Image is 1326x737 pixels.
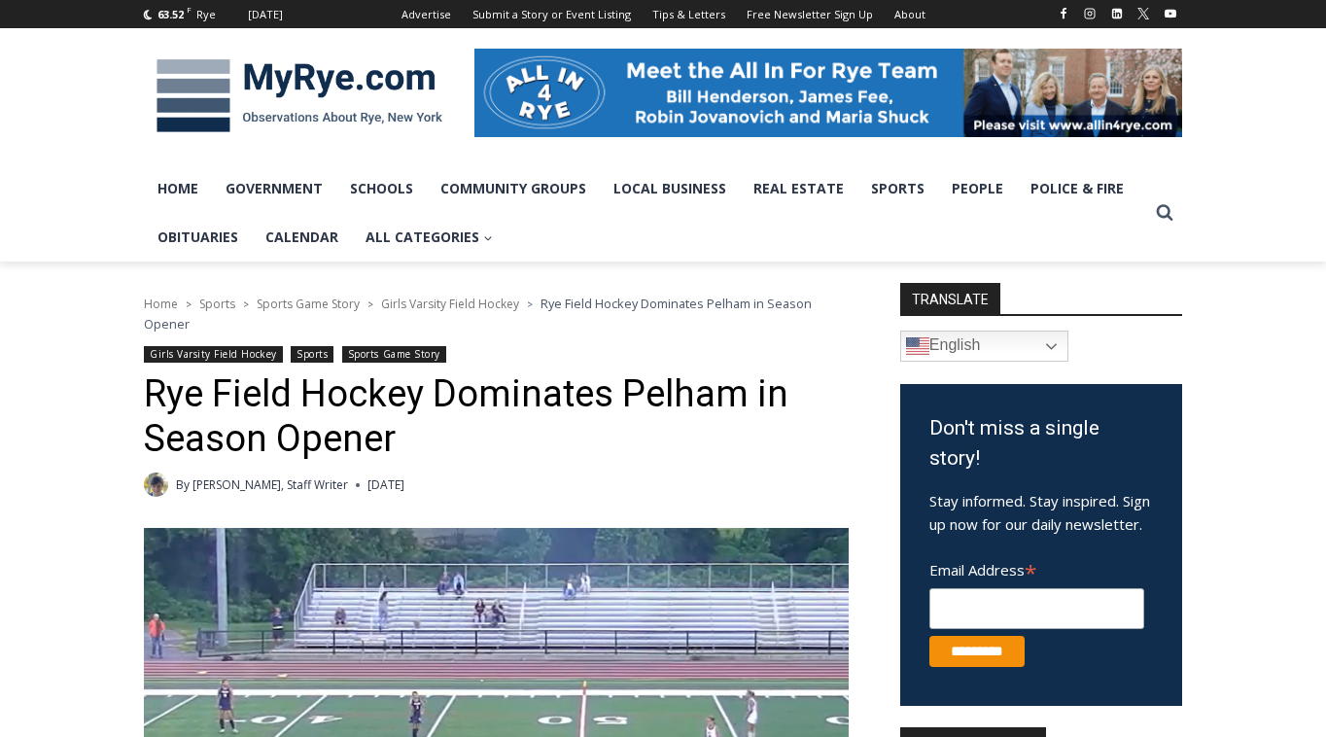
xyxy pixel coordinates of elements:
a: Sports [199,296,235,312]
img: en [906,334,929,358]
a: Schools [336,164,427,213]
span: All Categories [366,227,493,248]
span: > [367,298,373,311]
a: All Categories [352,213,506,262]
a: People [938,164,1017,213]
a: Government [212,164,336,213]
a: Calendar [252,213,352,262]
div: Rye [196,6,216,23]
a: Community Groups [427,164,600,213]
img: (PHOTO: MyRye.com 2024 Head Intern, Editor and now Staff Writer Charlie Morris. Contributed.)Char... [144,473,168,497]
a: Home [144,164,212,213]
label: Email Address [929,550,1144,585]
a: Girls Varsity Field Hockey [144,346,283,363]
a: Girls Varsity Field Hockey [381,296,519,312]
time: [DATE] [367,475,404,494]
nav: Primary Navigation [144,164,1147,263]
a: [PERSON_NAME], Staff Writer [192,476,348,493]
div: [DATE] [248,6,283,23]
span: > [186,298,192,311]
a: Linkedin [1105,2,1129,25]
a: Real Estate [740,164,857,213]
a: Facebook [1052,2,1075,25]
h1: Rye Field Hockey Dominates Pelham in Season Opener [144,372,849,461]
img: MyRye.com [144,46,455,147]
a: Author image [144,473,168,497]
a: Sports Game Story [342,346,446,363]
a: English [900,331,1068,362]
a: Obituaries [144,213,252,262]
button: View Search Form [1147,195,1182,230]
span: By [176,475,190,494]
span: 63.52 [157,7,184,21]
h3: Don't miss a single story! [929,413,1153,474]
img: All in for Rye [474,49,1182,136]
span: F [187,4,192,15]
a: Local Business [600,164,740,213]
a: X [1132,2,1155,25]
span: > [243,298,249,311]
a: Home [144,296,178,312]
span: Rye Field Hockey Dominates Pelham in Season Opener [144,295,812,332]
a: Instagram [1078,2,1101,25]
a: Police & Fire [1017,164,1137,213]
span: > [527,298,533,311]
p: Stay informed. Stay inspired. Sign up now for our daily newsletter. [929,489,1153,536]
a: YouTube [1159,2,1182,25]
strong: TRANSLATE [900,283,1000,314]
nav: Breadcrumbs [144,294,849,333]
a: Sports [857,164,938,213]
a: Sports [291,346,333,363]
a: Sports Game Story [257,296,360,312]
